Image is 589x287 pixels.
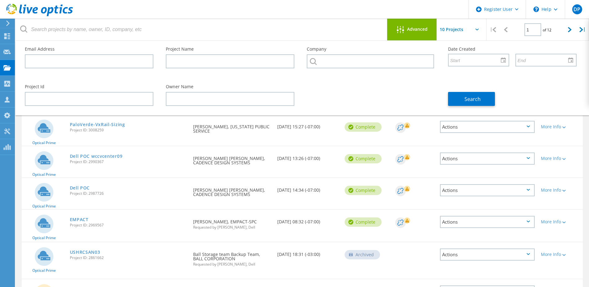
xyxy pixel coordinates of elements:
div: Ball Storage team Backup Team, BALL CORPORATION [190,242,274,272]
span: Project ID: 2990367 [70,160,187,164]
div: Archived [345,250,380,259]
div: [DATE] 15:27 (-07:00) [274,115,342,135]
div: More Info [541,220,580,224]
label: Project Id [25,84,153,89]
div: [PERSON_NAME], [US_STATE] PUBLIC SERVICE [190,115,274,139]
div: Complete [345,154,382,163]
div: Actions [440,121,535,133]
a: USHRCSAN03 [70,250,100,254]
label: Email Address [25,47,153,51]
span: Project ID: 2861662 [70,256,187,260]
div: [DATE] 14:34 (-07:00) [274,178,342,198]
svg: \n [533,7,539,12]
div: More Info [541,156,580,161]
div: More Info [541,188,580,192]
label: Company [307,47,435,51]
div: [DATE] 13:26 (-07:00) [274,146,342,167]
span: Project ID: 3008259 [70,128,187,132]
input: End [516,54,572,66]
label: Owner Name [166,84,294,89]
span: Optical Prime [32,141,56,145]
div: [PERSON_NAME], EMPACT-SPC [190,210,274,235]
span: Optical Prime [32,173,56,176]
span: DP [573,7,580,12]
input: Start [449,54,504,66]
div: Complete [345,217,382,227]
div: | [487,19,499,41]
span: Optical Prime [32,236,56,240]
a: Dell POC wccvcenter09 [70,154,123,158]
div: Actions [440,248,535,261]
span: Optical Prime [32,204,56,208]
span: Advanced [407,27,428,31]
div: [PERSON_NAME] [PERSON_NAME], CADENCE DESIGN SYSTEMS [190,146,274,171]
div: [DATE] 08:32 (-07:00) [274,210,342,230]
div: Complete [345,186,382,195]
span: Project ID: 2987726 [70,192,187,195]
button: Search [448,92,495,106]
input: Search projects by name, owner, ID, company, etc [16,19,387,40]
a: EMPACT [70,217,88,222]
span: Requested by [PERSON_NAME], Dell [193,225,271,229]
div: Complete [345,122,382,132]
a: Live Optics Dashboard [6,13,73,17]
div: Actions [440,153,535,165]
label: Date Created [448,47,577,51]
label: Project Name [166,47,294,51]
span: Requested by [PERSON_NAME], Dell [193,262,271,266]
div: Actions [440,216,535,228]
span: Project ID: 2969567 [70,223,187,227]
a: Dell POC [70,186,90,190]
div: | [576,19,589,41]
span: Optical Prime [32,269,56,272]
a: PaloVerde-VxRail-Sizing [70,122,125,127]
span: of 12 [543,27,551,33]
div: Actions [440,184,535,196]
div: [DATE] 18:31 (-03:00) [274,242,342,263]
div: More Info [541,252,580,257]
span: Search [464,96,481,102]
div: More Info [541,125,580,129]
div: [PERSON_NAME] [PERSON_NAME], CADENCE DESIGN SYSTEMS [190,178,274,203]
